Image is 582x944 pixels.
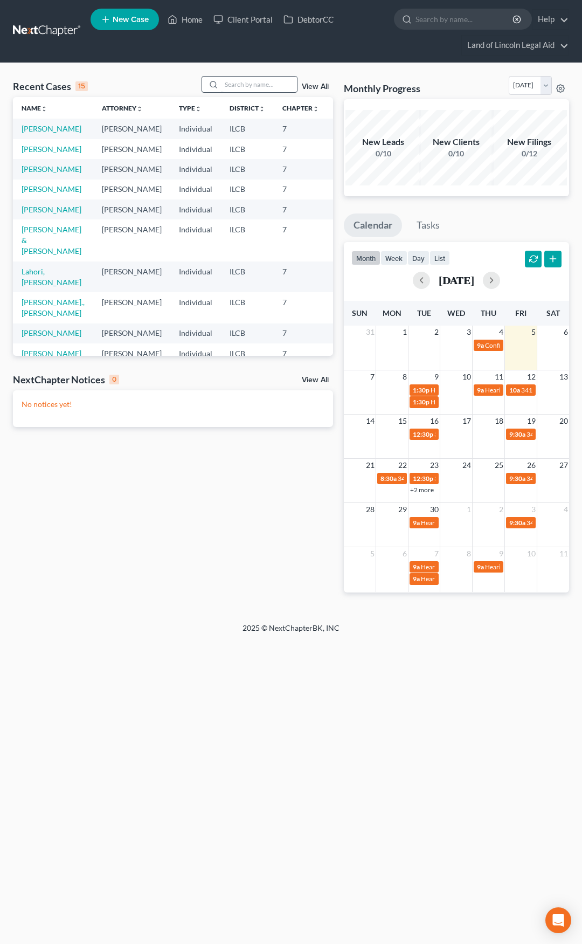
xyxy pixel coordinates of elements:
[397,459,408,472] span: 22
[421,575,505,583] span: Hearing for [PERSON_NAME]
[407,251,429,265] button: day
[439,274,474,286] h2: [DATE]
[102,104,143,112] a: Attorneyunfold_more
[93,343,170,363] td: [PERSON_NAME]
[221,292,274,323] td: ILCB
[221,180,274,199] td: ILCB
[509,474,525,483] span: 9:30a
[401,326,408,339] span: 1
[302,376,329,384] a: View All
[22,144,81,154] a: [PERSON_NAME]
[344,213,402,237] a: Calendar
[369,547,376,560] span: 5
[22,399,324,410] p: No notices yet!
[22,349,81,358] a: [PERSON_NAME]
[282,104,319,112] a: Chapterunfold_more
[328,199,379,219] td: 25-90339
[93,219,170,261] td: [PERSON_NAME]
[274,159,328,179] td: 7
[494,370,504,383] span: 11
[481,308,496,318] span: Thu
[274,292,328,323] td: 7
[462,36,569,55] a: Land of Lincoln Legal Aid
[498,503,504,516] span: 2
[477,563,484,571] span: 9a
[515,308,526,318] span: Fri
[328,139,379,159] td: 25-90302
[419,136,494,148] div: New Clients
[274,139,328,159] td: 7
[397,415,408,428] span: 15
[498,547,504,560] span: 9
[494,415,504,428] span: 18
[22,164,81,174] a: [PERSON_NAME]
[221,199,274,219] td: ILCB
[328,261,379,292] td: 25-90310
[170,343,221,363] td: Individual
[431,386,515,394] span: Hearing for [PERSON_NAME]
[417,308,431,318] span: Tue
[365,459,376,472] span: 21
[162,10,208,29] a: Home
[466,547,472,560] span: 8
[22,328,81,337] a: [PERSON_NAME]
[93,323,170,343] td: [PERSON_NAME]
[466,326,472,339] span: 3
[170,139,221,159] td: Individual
[365,503,376,516] span: 28
[526,547,537,560] span: 10
[365,326,376,339] span: 31
[401,547,408,560] span: 6
[93,119,170,139] td: [PERSON_NAME]
[22,267,81,287] a: Lahori, [PERSON_NAME]
[477,386,484,394] span: 9a
[22,124,81,133] a: [PERSON_NAME]
[75,81,88,91] div: 15
[369,370,376,383] span: 7
[485,386,569,394] span: Hearing for [PERSON_NAME]
[274,261,328,292] td: 7
[421,519,562,527] span: Hearing for [PERSON_NAME] & [PERSON_NAME]
[429,415,440,428] span: 16
[415,9,514,29] input: Search by name...
[429,251,450,265] button: list
[558,370,569,383] span: 13
[13,373,119,386] div: NextChapter Notices
[413,386,429,394] span: 1:30p
[13,80,88,93] div: Recent Cases
[558,547,569,560] span: 11
[433,326,440,339] span: 2
[410,486,434,494] a: +2 more
[221,77,297,92] input: Search by name...
[274,323,328,343] td: 7
[93,159,170,179] td: [PERSON_NAME]
[274,219,328,261] td: 7
[113,16,149,24] span: New Case
[328,323,379,343] td: 12-90488
[208,10,278,29] a: Client Portal
[431,398,515,406] span: Hearing for [PERSON_NAME]
[259,106,265,112] i: unfold_more
[434,474,538,483] span: 341(a) meeting for [PERSON_NAME]
[413,575,420,583] span: 9a
[109,375,119,384] div: 0
[32,623,550,642] div: 2025 © NextChapterBK, INC
[93,139,170,159] td: [PERSON_NAME]
[221,139,274,159] td: ILCB
[136,106,143,112] i: unfold_more
[546,308,560,318] span: Sat
[419,148,494,159] div: 0/10
[274,119,328,139] td: 7
[485,563,569,571] span: Hearing for [PERSON_NAME]
[93,292,170,323] td: [PERSON_NAME]
[509,519,525,527] span: 9:30a
[434,430,538,438] span: 341(a) meeting for [PERSON_NAME]
[413,563,420,571] span: 9a
[328,343,379,363] td: 25-90415
[429,503,440,516] span: 30
[313,106,319,112] i: unfold_more
[221,219,274,261] td: ILCB
[532,10,569,29] a: Help
[328,219,379,261] td: 25-90425
[477,341,484,349] span: 9a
